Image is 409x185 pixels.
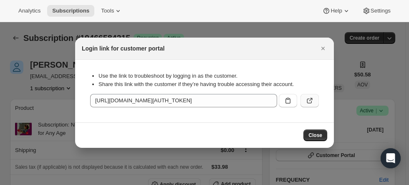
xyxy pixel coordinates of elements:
span: Settings [371,8,391,14]
button: Help [317,5,355,17]
span: Close [308,132,322,139]
button: Close [303,129,327,141]
h2: Login link for customer portal [82,44,164,53]
div: Open Intercom Messenger [381,148,401,168]
span: Subscriptions [52,8,89,14]
button: Analytics [13,5,45,17]
button: Close [317,43,329,54]
li: Use the link to troubleshoot by logging in as the customer. [98,72,319,80]
button: Tools [96,5,127,17]
button: Subscriptions [47,5,94,17]
span: Analytics [18,8,40,14]
span: Tools [101,8,114,14]
span: Help [331,8,342,14]
li: Share this link with the customer if they’re having trouble accessing their account. [98,80,319,89]
button: Settings [357,5,396,17]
